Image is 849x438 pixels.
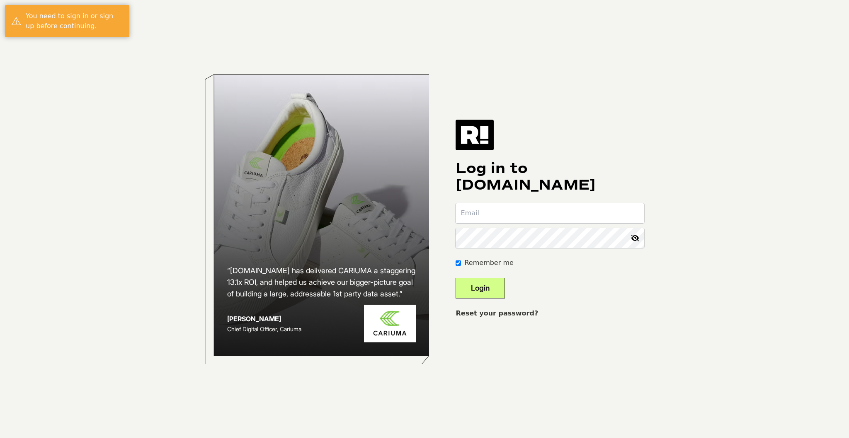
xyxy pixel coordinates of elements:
[464,258,513,268] label: Remember me
[456,309,538,317] a: Reset your password?
[364,305,416,342] img: Cariuma
[26,11,123,31] div: You need to sign in or sign up before continuing.
[227,325,301,332] span: Chief Digital Officer, Cariuma
[456,203,644,223] input: Email
[456,120,494,150] img: Retention.com
[456,278,505,298] button: Login
[456,160,644,193] h1: Log in to [DOMAIN_NAME]
[227,265,416,300] h2: “[DOMAIN_NAME] has delivered CARIUMA a staggering 13.1x ROI, and helped us achieve our bigger-pic...
[227,315,281,323] strong: [PERSON_NAME]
